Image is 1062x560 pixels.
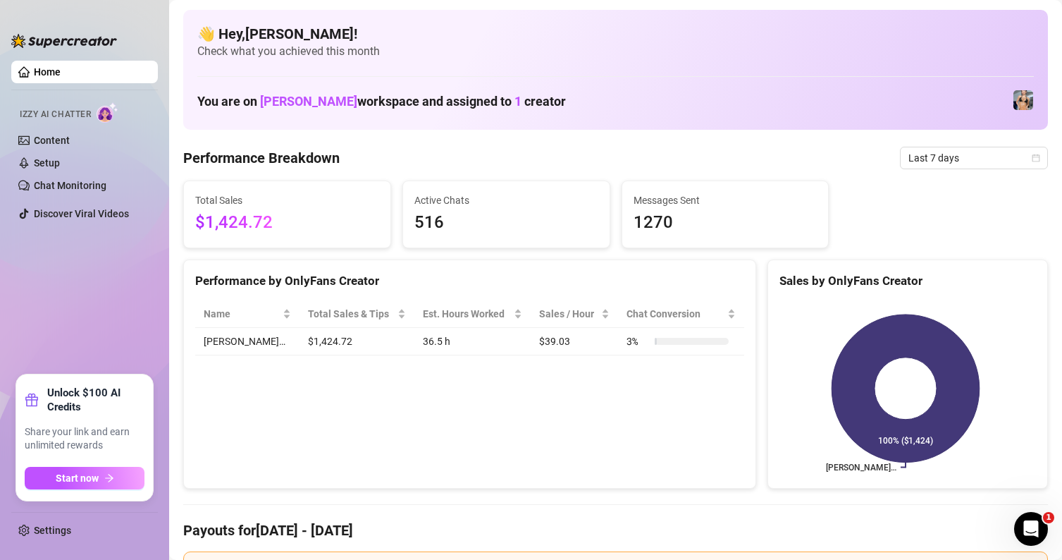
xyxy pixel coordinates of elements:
[634,193,817,208] span: Messages Sent
[183,521,1048,540] h4: Payouts for [DATE] - [DATE]
[908,147,1039,169] span: Last 7 days
[260,94,357,109] span: [PERSON_NAME]
[308,306,395,322] span: Total Sales & Tips
[414,209,598,236] span: 516
[197,44,1034,59] span: Check what you achieved this month
[414,328,531,355] td: 36.5 h
[47,386,144,414] strong: Unlock $100 AI Credits
[34,135,70,146] a: Content
[779,272,1036,291] div: Sales by OnlyFans Creator
[531,328,619,355] td: $39.03
[34,208,129,219] a: Discover Viral Videos
[104,473,114,483] span: arrow-right
[97,102,118,123] img: AI Chatter
[539,306,599,322] span: Sales / Hour
[195,193,379,208] span: Total Sales
[34,180,106,191] a: Chat Monitoring
[25,425,144,453] span: Share your link and earn unlimited rewards
[514,94,521,109] span: 1
[826,463,896,473] text: [PERSON_NAME]…
[626,306,724,322] span: Chat Conversion
[1043,512,1054,523] span: 1
[414,193,598,208] span: Active Chats
[56,473,99,484] span: Start now
[195,209,379,236] span: $1,424.72
[195,272,744,291] div: Performance by OnlyFans Creator
[34,66,61,78] a: Home
[618,300,743,328] th: Chat Conversion
[34,157,60,169] a: Setup
[634,209,817,236] span: 1270
[531,300,619,328] th: Sales / Hour
[20,108,91,121] span: Izzy AI Chatter
[183,148,340,168] h4: Performance Breakdown
[195,300,300,328] th: Name
[300,328,415,355] td: $1,424.72
[300,300,415,328] th: Total Sales & Tips
[1032,154,1040,162] span: calendar
[25,393,39,407] span: gift
[11,34,117,48] img: logo-BBDzfeDw.svg
[626,334,649,349] span: 3 %
[197,94,566,109] h1: You are on workspace and assigned to creator
[1013,90,1033,110] img: Veronica
[195,328,300,355] td: [PERSON_NAME]…
[197,24,1034,44] h4: 👋 Hey, [PERSON_NAME] !
[423,306,511,322] div: Est. Hours Worked
[25,467,144,489] button: Start nowarrow-right
[34,525,71,536] a: Settings
[1014,512,1048,546] iframe: Intercom live chat
[204,306,280,322] span: Name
